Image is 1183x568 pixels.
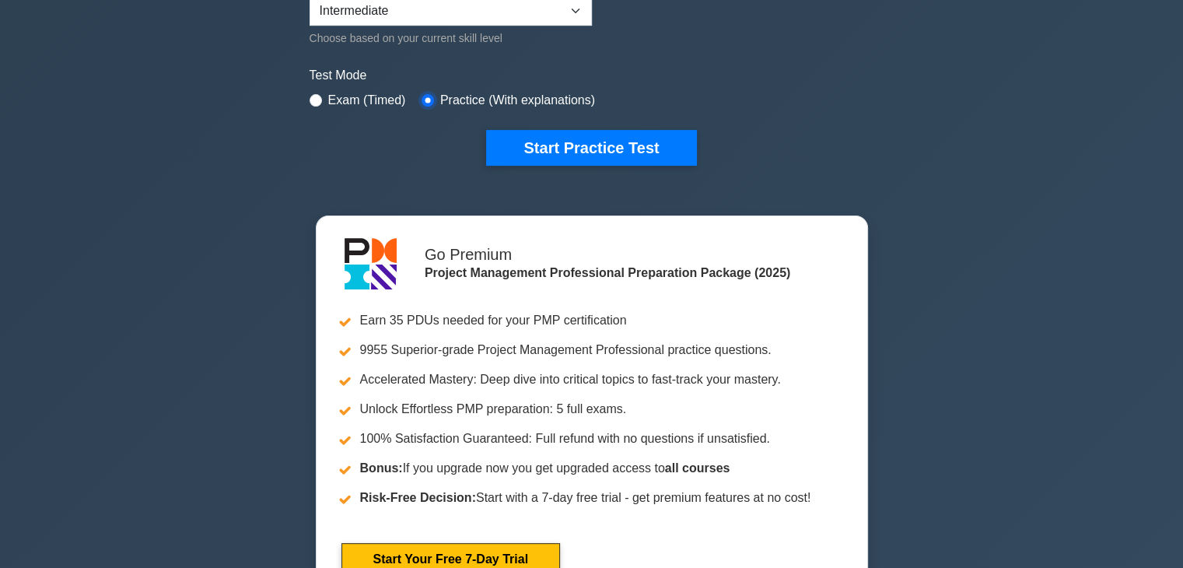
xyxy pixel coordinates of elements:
button: Start Practice Test [486,130,696,166]
label: Test Mode [310,66,874,85]
label: Exam (Timed) [328,91,406,110]
div: Choose based on your current skill level [310,29,592,47]
label: Practice (With explanations) [440,91,595,110]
